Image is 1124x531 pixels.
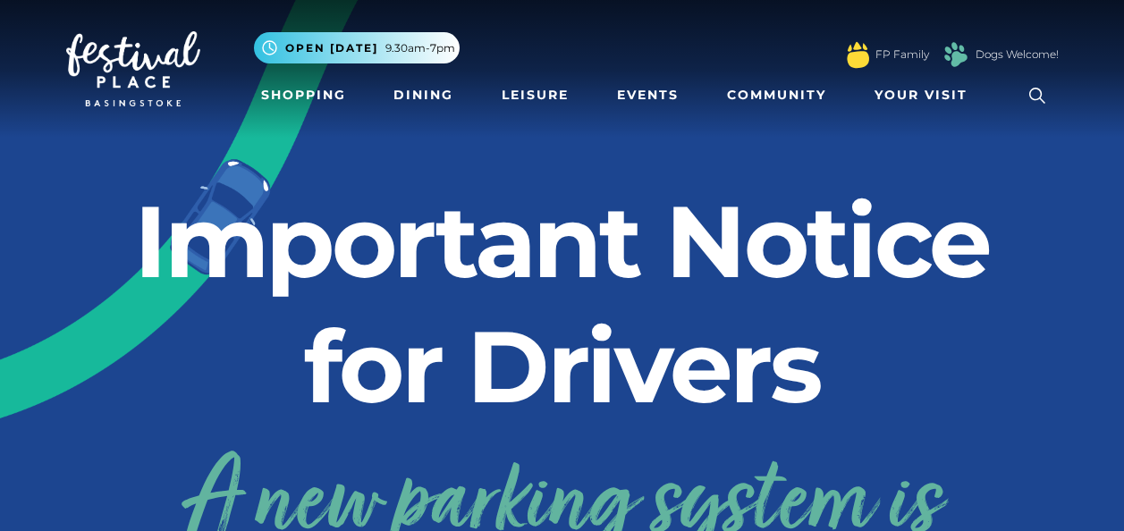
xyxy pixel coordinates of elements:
button: Open [DATE] 9.30am-7pm [254,32,460,63]
span: Open [DATE] [285,40,378,56]
a: Shopping [254,79,353,112]
a: Dogs Welcome! [976,46,1059,63]
h2: Important Notice for Drivers [66,179,1059,429]
a: Leisure [494,79,576,112]
a: Your Visit [867,79,984,112]
a: FP Family [875,46,929,63]
a: Events [610,79,686,112]
img: Festival Place Logo [66,31,200,106]
span: Your Visit [875,86,968,105]
a: Dining [386,79,461,112]
a: Community [720,79,833,112]
span: 9.30am-7pm [385,40,455,56]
